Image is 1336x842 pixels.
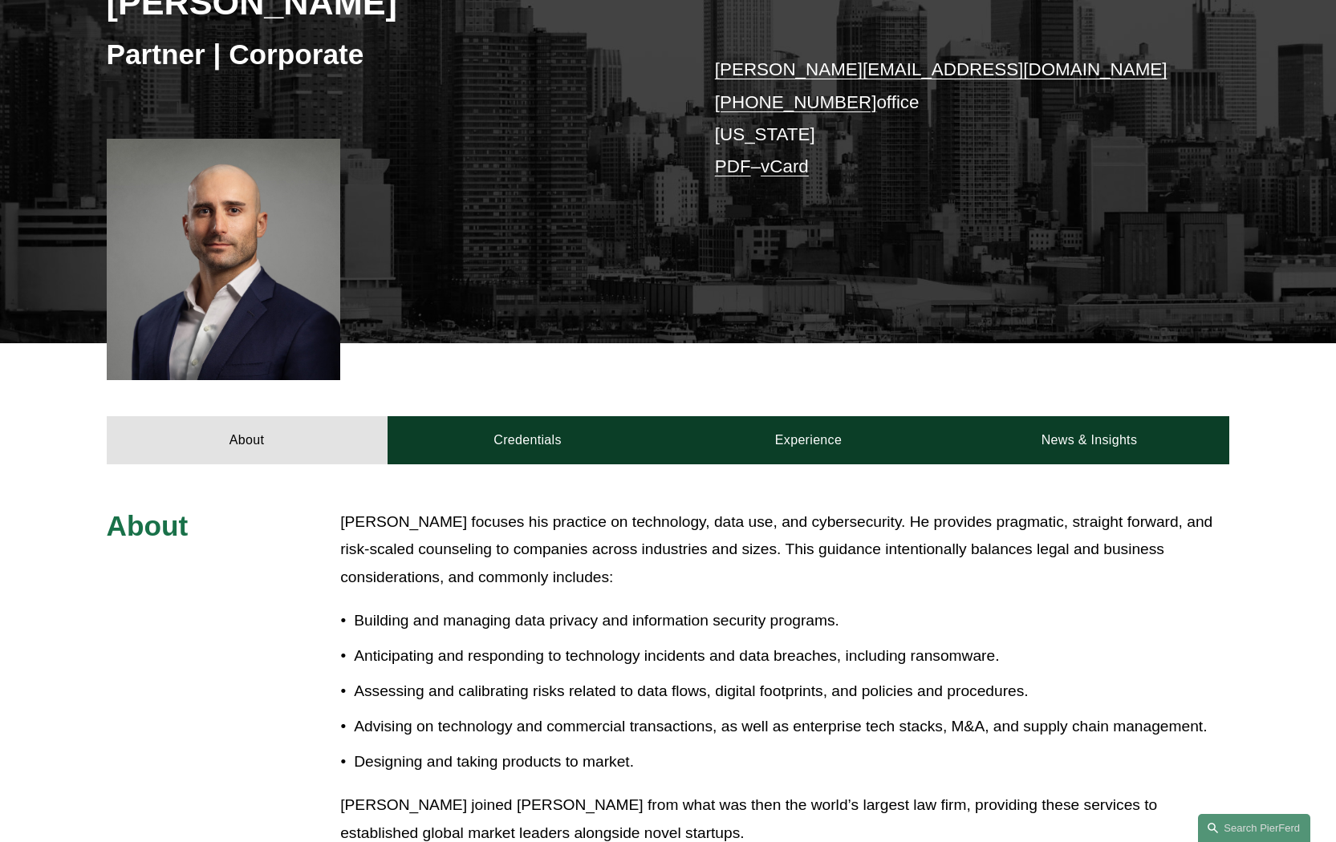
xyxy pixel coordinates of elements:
p: Anticipating and responding to technology incidents and data breaches, including ransomware. [354,642,1229,670]
p: Building and managing data privacy and information security programs. [354,607,1229,635]
p: Assessing and calibrating risks related to data flows, digital footprints, and policies and proce... [354,678,1229,706]
a: [PHONE_NUMBER] [715,92,877,112]
a: Search this site [1198,814,1310,842]
p: office [US_STATE] – [715,54,1183,183]
p: Advising on technology and commercial transactions, as well as enterprise tech stacks, M&A, and s... [354,713,1229,741]
p: [PERSON_NAME] focuses his practice on technology, data use, and cybersecurity. He provides pragma... [340,508,1229,592]
h3: Partner | Corporate [107,37,668,72]
a: News & Insights [948,416,1229,464]
a: vCard [761,156,809,176]
a: [PERSON_NAME][EMAIL_ADDRESS][DOMAIN_NAME] [715,59,1167,79]
a: PDF [715,156,751,176]
span: About [107,510,189,541]
a: Experience [668,416,949,464]
p: Designing and taking products to market. [354,748,1229,776]
a: About [107,416,388,464]
a: Credentials [388,416,668,464]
